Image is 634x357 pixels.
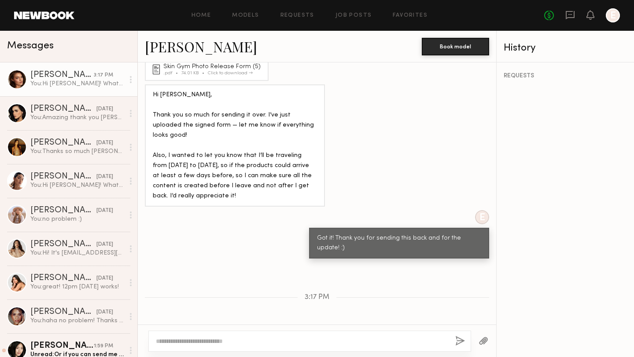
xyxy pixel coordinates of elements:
[317,233,481,254] div: Got it! Thank you for sending this back and for the update! :)
[96,173,113,181] div: [DATE]
[163,64,263,70] div: Skin Gym Photo Release Form (5)
[181,71,208,76] div: 74.01 KB
[232,13,259,18] a: Models
[96,240,113,249] div: [DATE]
[422,42,489,50] a: Book model
[30,138,96,147] div: [PERSON_NAME]
[96,274,113,283] div: [DATE]
[280,13,314,18] a: Requests
[145,37,257,56] a: [PERSON_NAME]
[30,215,124,223] div: You: no problem :)
[96,207,113,215] div: [DATE]
[30,113,124,122] div: You: Amazing thank you [PERSON_NAME]!
[30,274,96,283] div: [PERSON_NAME]
[153,90,317,201] div: Hi [PERSON_NAME], Thank you so much for sending it over. I’ve just uploaded the signed form — let...
[504,73,627,79] div: REQUESTS
[30,240,96,249] div: [PERSON_NAME]
[96,139,113,147] div: [DATE]
[30,105,96,113] div: [PERSON_NAME]
[153,64,263,76] a: Skin Gym Photo Release Form (5).pdf74.01 KBClick to download
[335,13,372,18] a: Job Posts
[422,38,489,55] button: Book model
[30,317,124,325] div: You: haha no problem! Thanks [PERSON_NAME]! Will see you [DATE] :)
[7,41,54,51] span: Messages
[30,181,124,189] div: You: Hi [PERSON_NAME]! What time works best for you? This will also be for our sister brand Skin ...
[30,342,94,350] div: [PERSON_NAME]
[163,71,181,76] div: .pdf
[30,308,96,317] div: [PERSON_NAME]
[30,147,124,156] div: You: Thanks so much [PERSON_NAME]!
[96,105,113,113] div: [DATE]
[208,71,253,76] div: Click to download
[606,8,620,22] a: E
[192,13,211,18] a: Home
[30,80,124,88] div: You: Hi [PERSON_NAME]! What is your shipping address? Will ship out product to you
[30,283,124,291] div: You: great! 12pm [DATE] works!
[30,249,124,257] div: You: Hi! It's [EMAIL_ADDRESS][DOMAIN_NAME]
[94,71,113,80] div: 3:17 PM
[94,342,113,350] div: 1:59 PM
[305,294,329,301] span: 3:17 PM
[30,172,96,181] div: [PERSON_NAME]
[30,71,94,80] div: [PERSON_NAME]
[504,43,627,53] div: History
[393,13,428,18] a: Favorites
[96,308,113,317] div: [DATE]
[30,206,96,215] div: [PERSON_NAME]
